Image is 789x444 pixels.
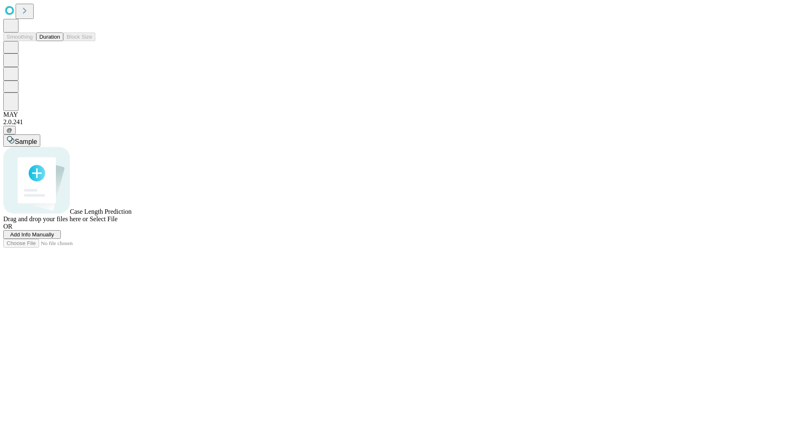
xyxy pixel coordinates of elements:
[10,231,54,238] span: Add Info Manually
[3,215,88,222] span: Drag and drop your files here or
[3,134,40,147] button: Sample
[3,118,786,126] div: 2.0.241
[7,127,12,133] span: @
[63,32,95,41] button: Block Size
[3,126,16,134] button: @
[3,111,786,118] div: MAY
[36,32,63,41] button: Duration
[15,138,37,145] span: Sample
[3,32,36,41] button: Smoothing
[90,215,118,222] span: Select File
[70,208,131,215] span: Case Length Prediction
[3,223,12,230] span: OR
[3,230,61,239] button: Add Info Manually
